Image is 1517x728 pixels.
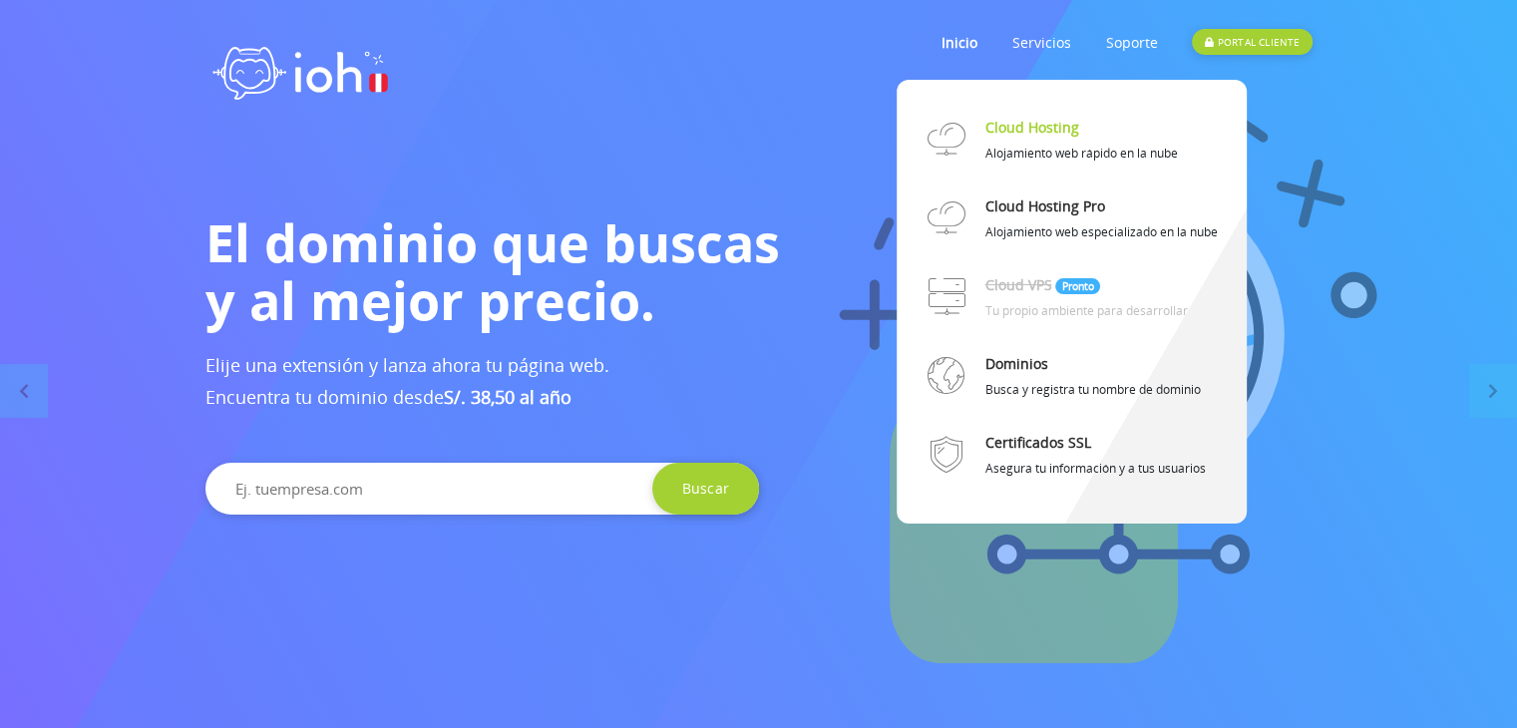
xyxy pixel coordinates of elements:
a: Soporte [1105,3,1157,82]
a: Dominios [984,346,1047,381]
b: S/. 38,50 al año [444,385,571,409]
input: Buscar [652,463,760,515]
img: logo ioh [205,25,395,114]
p: Asegura tu información y a tus usuarios [984,460,1217,478]
p: Alojamiento web especializado en la nube [984,223,1217,241]
a: Cloud Hosting [984,110,1078,145]
p: Tu propio ambiente para desarrollar [984,302,1217,320]
p: Alojamiento web rápido en la nube [984,145,1217,163]
div: PORTAL CLIENTE [1192,29,1312,55]
a: Servicios [1011,3,1070,82]
p: Busca y registra tu nombre de dominio [984,381,1217,399]
a: Inicio [941,3,976,82]
input: Ej. tuempresa.com [205,463,759,516]
h1: El dominio que buscas y al mejor precio. [205,213,1313,329]
a: PORTAL CLIENTE [1192,3,1312,82]
a: Certificados SSL [984,425,1090,460]
h3: Elije una extensión y lanza ahora tu página web. Encuentra tu dominio desde [205,349,1313,413]
a: Cloud Hosting Pro [984,188,1104,223]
